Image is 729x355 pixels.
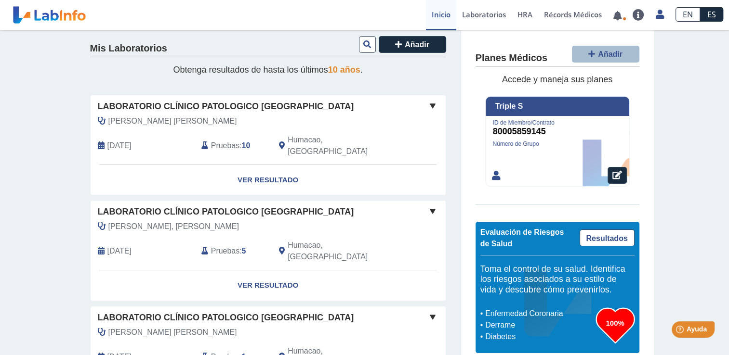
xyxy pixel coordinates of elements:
span: Obtenga resultados de hasta los últimos . [173,65,362,75]
span: HRA [517,10,532,19]
b: 5 [242,247,246,255]
span: Humacao, PR [288,134,394,157]
span: 2024-11-06 [107,245,132,257]
h4: Planes Médicos [476,52,547,64]
a: EN [676,7,700,22]
li: Derrame [483,319,596,331]
span: Laboratorio Clínico Patologico [GEOGRAPHIC_DATA] [98,205,354,218]
span: Añadir [598,50,623,58]
div: : [194,240,272,263]
span: Laboratorio Clínico Patologico [GEOGRAPHIC_DATA] [98,100,354,113]
span: Fernandez Brito, Luis [108,327,237,338]
a: Ver Resultado [91,165,446,195]
li: Enfermedad Coronaria [483,308,596,319]
span: Pruebas [211,245,239,257]
h3: 100% [596,317,635,329]
iframe: Help widget launcher [643,317,718,344]
a: Ver Resultado [91,270,446,301]
a: Resultados [580,229,635,246]
li: Diabetes [483,331,596,342]
span: Pruebas [211,140,239,152]
a: ES [700,7,723,22]
span: Jimenez Perez, Juan [108,221,239,232]
span: 10 años [328,65,360,75]
span: Humacao, PR [288,240,394,263]
span: 2025-01-22 [107,140,132,152]
h5: Toma el control de su salud. Identifica los riesgos asociados a su estilo de vida y descubre cómo... [480,264,635,295]
span: Fernandez Brito, Luis [108,115,237,127]
span: Evaluación de Riesgos de Salud [480,228,564,248]
span: Añadir [405,40,429,49]
button: Añadir [572,46,639,63]
div: : [194,134,272,157]
h4: Mis Laboratorios [90,43,167,54]
b: 10 [242,141,251,150]
button: Añadir [379,36,446,53]
span: Accede y maneja sus planes [502,75,612,84]
span: Laboratorio Clínico Patologico [GEOGRAPHIC_DATA] [98,311,354,324]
